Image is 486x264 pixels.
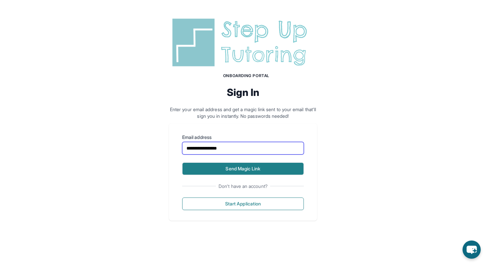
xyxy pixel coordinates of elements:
[182,162,304,175] button: Send Magic Link
[176,73,317,78] h1: Onboarding Portal
[182,198,304,210] button: Start Application
[169,86,317,98] h2: Sign In
[169,16,317,69] img: Step Up Tutoring horizontal logo
[216,183,270,190] span: Don't have an account?
[169,106,317,119] p: Enter your email address and get a magic link sent to your email that'll sign you in instantly. N...
[182,134,304,141] label: Email address
[463,241,481,259] button: chat-button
